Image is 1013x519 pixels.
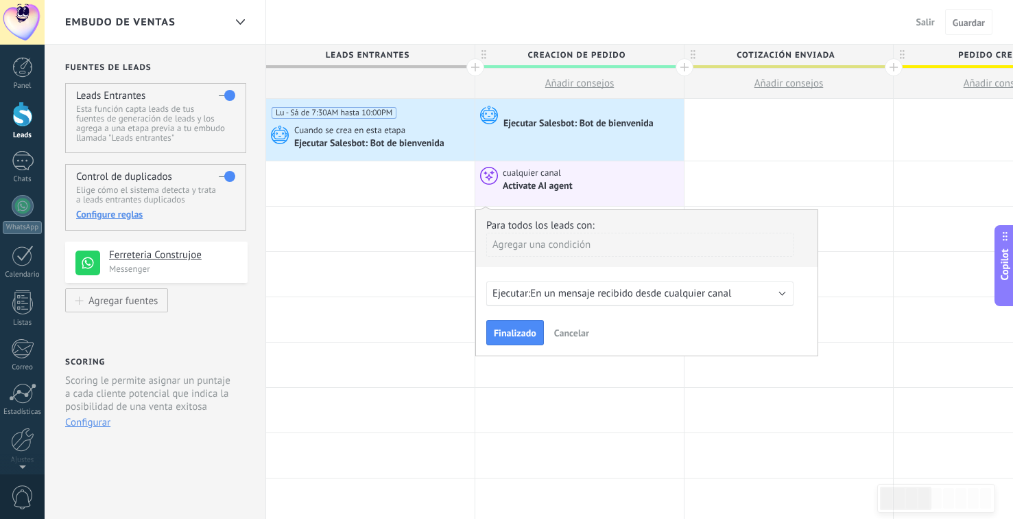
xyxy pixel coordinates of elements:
[3,270,43,279] div: Calendario
[684,69,893,98] button: Añadir consejos
[3,363,43,372] div: Correo
[916,16,935,28] span: Salir
[549,323,595,343] button: Cancelar
[76,89,145,102] h4: Leads Entrantes
[272,107,396,119] span: Lu - Sá de 7:30AM hasta 10:00PM
[65,288,168,312] button: Agregar fuentes
[65,16,176,29] span: Embudo de ventas
[494,328,536,338] span: Finalizado
[3,131,43,140] div: Leads
[475,69,684,98] button: Añadir consejos
[109,263,239,275] p: Messenger
[684,45,886,66] span: Cotización enviada
[3,221,42,234] div: WhatsApp
[475,45,684,65] div: Creacion de pedido
[65,62,248,73] h2: Fuentes de leads
[76,208,235,220] div: Configure reglas
[486,219,807,232] div: Para todos los leads con:
[911,12,940,32] button: Salir
[492,287,530,300] span: Ejecutar:
[88,295,158,306] div: Agregar fuentes
[953,18,985,27] span: Guardar
[503,180,575,192] div: Activate AI agent
[684,45,893,65] div: Cotización enviada
[486,233,794,257] div: Agregar una condición
[3,319,43,327] div: Listas
[65,357,105,367] h2: Scoring
[65,374,236,413] p: Scoring le permite asignar un puntaje a cada cliente potencial que indica la posibilidad de una v...
[76,185,235,205] p: Elige cómo el sistema detecta y trata a leads entrantes duplicados
[65,416,110,429] button: Configurar
[294,138,446,150] div: Ejecutar Salesbot: Bot de bienvenida
[266,45,475,65] div: Leads Entrantes
[545,77,615,90] span: Añadir consejos
[754,77,824,90] span: Añadir consejos
[266,45,468,66] span: Leads Entrantes
[3,175,43,184] div: Chats
[294,124,407,137] span: Cuando se crea en esta etapa
[530,287,731,300] span: En un mensaje recibido desde cualquier canal
[503,118,656,130] div: Ejecutar Salesbot: Bot de bienvenida
[503,167,563,179] span: cualquier canal
[228,9,252,36] div: Embudo de ventas
[109,249,237,262] h4: Ferreteria Construjoe
[554,327,589,339] span: Cancelar
[3,408,43,417] div: Estadísticas
[486,320,544,346] button: Finalizado
[76,170,172,183] h4: Control de duplicados
[76,104,235,143] p: Esta función capta leads de tus fuentes de generación de leads y los agrega a una etapa previa a ...
[475,45,677,66] span: Creacion de pedido
[998,249,1012,281] span: Copilot
[3,82,43,91] div: Panel
[945,9,992,35] button: Guardar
